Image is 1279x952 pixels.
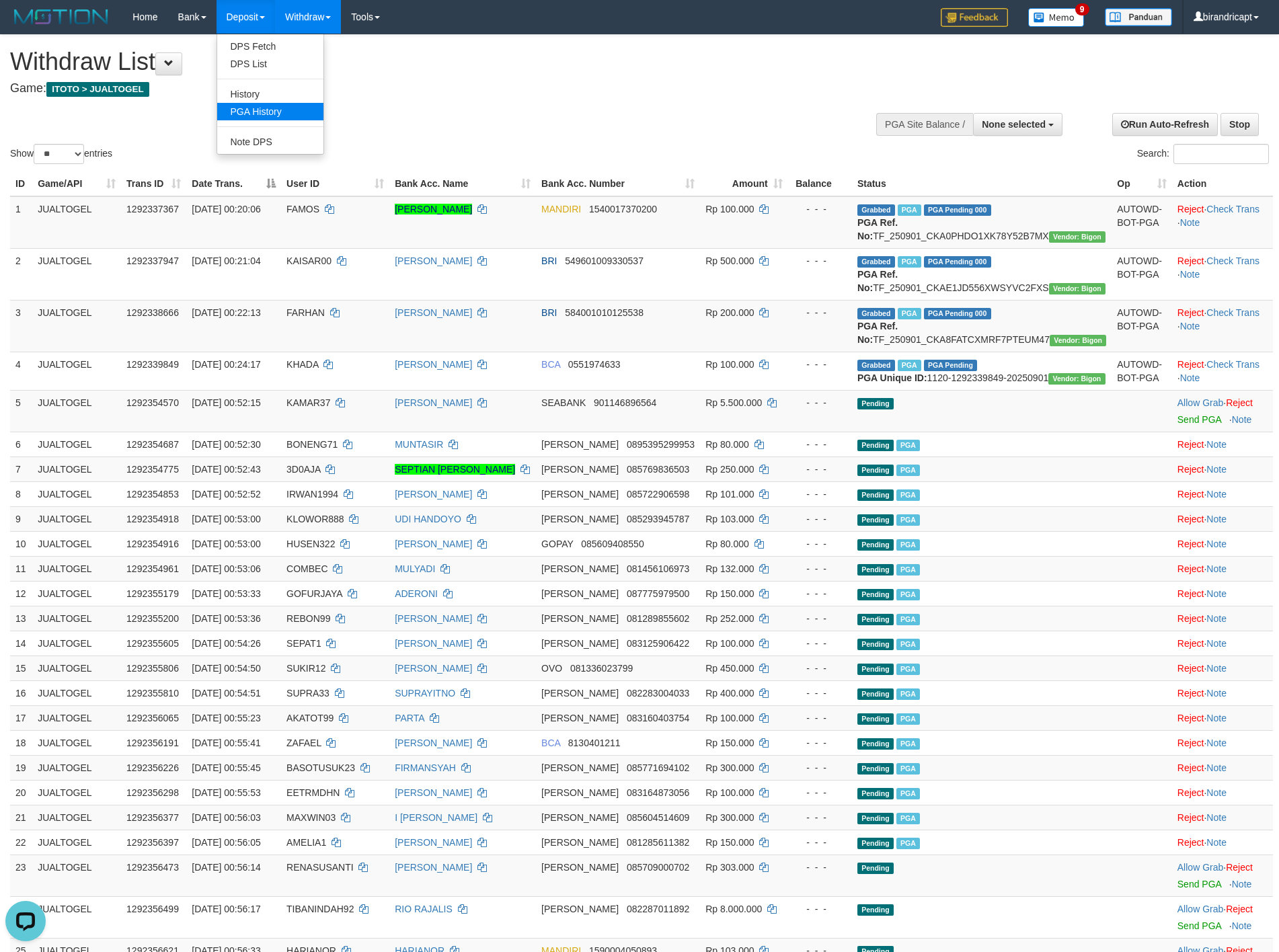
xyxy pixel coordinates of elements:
select: Showentries [34,144,84,164]
a: Send PGA [1177,920,1221,931]
div: - - - [793,537,847,551]
a: Reject [1177,713,1204,723]
span: PGA Pending [924,256,991,268]
span: 1292354961 [126,563,179,574]
td: · [1172,390,1273,432]
div: - - - [793,358,847,371]
span: [PERSON_NAME] [541,563,619,574]
a: Reject [1177,812,1204,823]
span: Copy 085722906598 to clipboard [627,489,689,500]
span: BRI [541,307,557,318]
a: Reject [1177,787,1204,798]
span: 1292337947 [126,255,179,266]
span: Rp 101.000 [705,489,754,500]
span: Vendor URL: https://checkout31.1velocity.biz [1048,373,1105,385]
td: JUALTOGEL [32,352,121,390]
td: 7 [10,457,32,481]
a: UDI HANDOYO [395,514,461,524]
h4: Game: [10,82,839,95]
td: JUALTOGEL [32,631,121,656]
td: 1 [10,196,32,249]
a: Reject [1177,489,1204,500]
a: [PERSON_NAME] [395,539,472,549]
a: [PERSON_NAME] [395,638,472,649]
a: [PERSON_NAME] [395,307,472,318]
button: None selected [973,113,1062,136]
b: PGA Unique ID: [857,372,927,383]
span: Marked by biranggota1 [896,514,920,526]
div: - - - [793,438,847,451]
a: Reject [1177,762,1204,773]
td: 9 [10,506,32,531]
span: GOPAY [541,539,573,549]
div: - - - [793,612,847,625]
img: panduan.png [1105,8,1172,26]
td: · · [1172,248,1273,300]
span: 1292354916 [126,539,179,549]
span: Pending [857,589,894,600]
input: Search: [1173,144,1269,164]
span: KLOWOR888 [286,514,344,524]
a: Reject [1226,397,1253,408]
td: 12 [10,581,32,606]
a: DPS List [217,55,323,73]
span: [DATE] 00:52:30 [192,439,260,450]
a: Reject [1177,613,1204,624]
a: [PERSON_NAME] [395,255,472,266]
td: 14 [10,631,32,656]
span: [PERSON_NAME] [541,613,619,624]
a: [PERSON_NAME] [395,663,472,674]
td: · [1172,457,1273,481]
span: Copy 0895395299953 to clipboard [627,439,695,450]
td: AUTOWD-BOT-PGA [1112,196,1172,249]
a: Note [1206,439,1227,450]
span: Pending [857,539,894,551]
span: 1292337367 [126,204,179,214]
a: Note [1206,688,1227,699]
span: KHADA [286,359,318,370]
span: Marked by biranggota1 [896,539,920,551]
span: None selected [982,119,1046,130]
span: [DATE] 00:53:36 [192,613,260,624]
div: - - - [793,463,847,476]
a: [PERSON_NAME] [395,397,472,408]
span: 1292354853 [126,489,179,500]
span: [PERSON_NAME] [541,588,619,599]
a: Reject [1177,464,1204,475]
span: Rp 500.000 [705,255,754,266]
td: TF_250901_CKA8FATCXMRF7PTEUM47 [852,300,1112,352]
span: Copy 081289855602 to clipboard [627,613,689,624]
a: MUNTASIR [395,439,443,450]
span: Rp 80.000 [705,539,749,549]
a: Check Trans [1206,255,1259,266]
a: Reject [1177,663,1204,674]
div: - - - [793,562,847,576]
span: 3D0AJA [286,464,321,475]
a: Note [1206,514,1227,524]
td: JUALTOGEL [32,457,121,481]
a: DPS Fetch [217,38,323,55]
a: Reject [1226,904,1253,914]
a: Stop [1220,113,1259,136]
span: Copy 901146896564 to clipboard [594,397,656,408]
a: [PERSON_NAME] [395,613,472,624]
td: 1120-1292339849-20250901 [852,352,1112,390]
th: Bank Acc. Number: activate to sort column ascending [536,171,700,196]
span: 1292354775 [126,464,179,475]
span: [DATE] 00:52:43 [192,464,260,475]
span: Copy 1540017370200 to clipboard [589,204,657,214]
span: Pending [857,614,894,625]
a: Note [1206,762,1227,773]
span: 1292354918 [126,514,179,524]
span: Copy 549601009330537 to clipboard [565,255,644,266]
td: · [1172,481,1273,506]
span: 1292339849 [126,359,179,370]
a: Note [1206,588,1227,599]
td: 5 [10,390,32,432]
a: Send PGA [1177,414,1221,425]
a: Note [1180,269,1200,280]
a: Reject [1226,862,1253,873]
button: Open LiveChat chat widget [5,5,46,46]
div: - - - [793,487,847,501]
div: PGA Site Balance / [876,113,973,136]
